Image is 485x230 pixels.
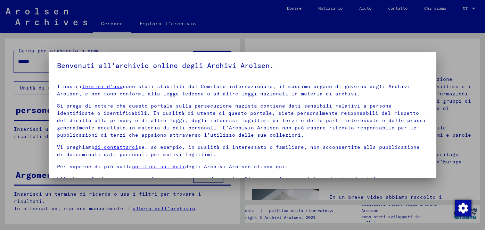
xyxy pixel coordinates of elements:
[94,144,138,150] a: di contattarci
[57,83,410,97] font: sono stati stabiliti dal Comitato internazionale, il massimo organo di governo degli Archivi Arol...
[82,83,123,90] a: termini d'uso
[454,199,471,216] div: Modifica consenso
[57,83,82,90] font: I nostri
[57,144,420,157] font: se, ad esempio, in qualità di interessato o familiare, non acconsentite alla pubblicazione di det...
[57,144,94,150] font: Vi preghiamo
[132,163,185,170] a: politica sui dati
[455,200,471,216] img: Modifica consenso
[57,61,274,70] font: Benvenuti all'archivio online degli Archivi Arolsen.
[57,176,404,189] font: L'Archivio Arolsen conserva solo copie di alcuni documenti. Gli originali e i relativi diritti di...
[57,163,132,170] font: Per saperne di più sulla
[185,163,288,170] font: degli Archivi Arolsen clicca qui.
[57,103,426,138] font: Si prega di notare che questo portale sulla persecuzione nazista contiene dati sensibili relativi...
